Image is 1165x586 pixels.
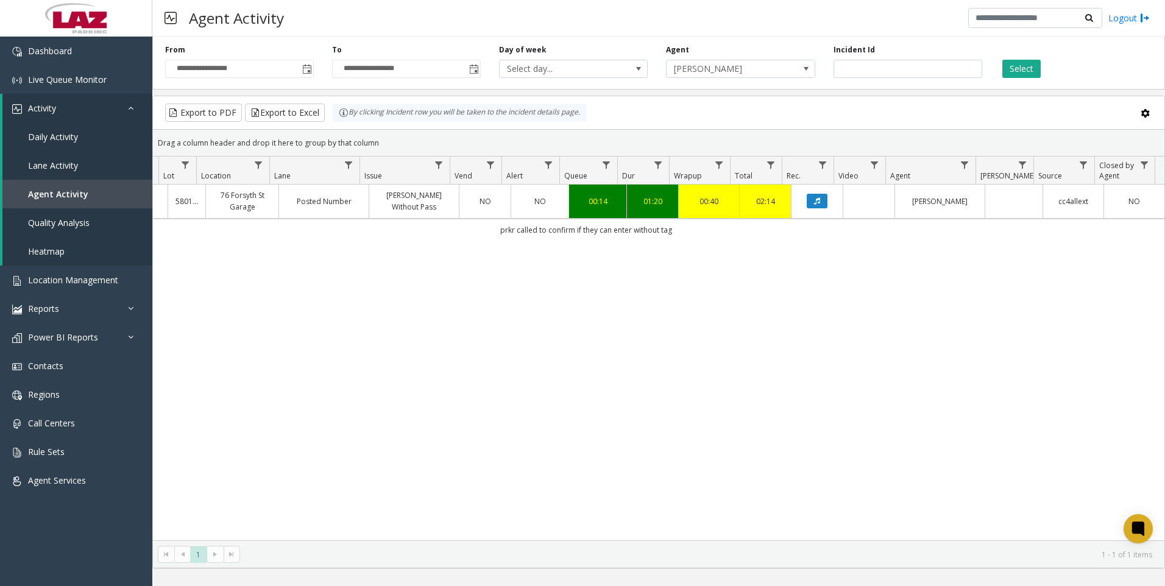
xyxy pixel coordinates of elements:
[377,189,451,213] a: [PERSON_NAME] Without Pass
[12,448,22,457] img: 'icon'
[28,217,90,228] span: Quality Analysis
[163,171,174,181] span: Lot
[245,104,325,122] button: Export to Excel
[274,171,291,181] span: Lane
[12,76,22,85] img: 'icon'
[1099,160,1134,181] span: Closed by Agent
[500,60,618,77] span: Select day...
[735,171,752,181] span: Total
[153,132,1164,154] div: Drag a column header and drop it here to group by that column
[183,3,290,33] h3: Agent Activity
[2,122,152,151] a: Daily Activity
[667,60,785,77] span: [PERSON_NAME]
[483,157,499,173] a: Vend Filter Menu
[12,47,22,57] img: 'icon'
[8,219,1164,241] td: prkr called to confirm if they can enter without tag
[190,546,207,563] span: Page 1
[499,44,547,55] label: Day of week
[957,157,973,173] a: Agent Filter Menu
[28,446,65,457] span: Rule Sets
[711,157,728,173] a: Wrapup Filter Menu
[622,171,635,181] span: Dur
[300,60,313,77] span: Toggle popup
[28,475,86,486] span: Agent Services
[834,44,875,55] label: Incident Id
[12,276,22,286] img: 'icon'
[1136,157,1153,173] a: Closed by Agent Filter Menu
[339,108,349,118] img: infoIcon.svg
[815,157,831,173] a: Rec. Filter Menu
[28,160,78,171] span: Lane Activity
[28,360,63,372] span: Contacts
[165,104,242,122] button: Export to PDF
[177,157,194,173] a: Lot Filter Menu
[866,157,883,173] a: Video Filter Menu
[213,189,271,213] a: 76 Forsyth St Garage
[153,157,1164,540] div: Data table
[1015,157,1031,173] a: Parker Filter Menu
[480,196,491,207] span: NO
[1002,60,1041,78] button: Select
[165,44,185,55] label: From
[332,44,342,55] label: To
[2,94,152,122] a: Activity
[598,157,615,173] a: Queue Filter Menu
[250,157,267,173] a: Location Filter Menu
[175,196,198,207] a: 580163
[12,476,22,486] img: 'icon'
[2,208,152,237] a: Quality Analysis
[540,157,557,173] a: Alert Filter Menu
[674,171,702,181] span: Wrapup
[902,196,977,207] a: [PERSON_NAME]
[28,188,88,200] span: Agent Activity
[890,171,910,181] span: Agent
[28,303,59,314] span: Reports
[12,305,22,314] img: 'icon'
[1111,196,1157,207] a: NO
[1128,196,1140,207] span: NO
[28,331,98,343] span: Power BI Reports
[980,171,1036,181] span: [PERSON_NAME]
[12,333,22,343] img: 'icon'
[12,362,22,372] img: 'icon'
[838,171,859,181] span: Video
[747,196,784,207] a: 02:14
[28,74,107,85] span: Live Queue Monitor
[12,104,22,114] img: 'icon'
[467,196,503,207] a: NO
[28,102,56,114] span: Activity
[247,549,1152,560] kendo-pager-info: 1 - 1 of 1 items
[364,171,382,181] span: Issue
[165,3,177,33] img: pageIcon
[28,245,65,257] span: Heatmap
[28,131,78,143] span: Daily Activity
[28,389,60,400] span: Regions
[2,151,152,180] a: Lane Activity
[12,419,22,429] img: 'icon'
[1050,196,1096,207] a: cc4allext
[519,196,561,207] a: NO
[431,157,447,173] a: Issue Filter Menu
[12,390,22,400] img: 'icon'
[2,180,152,208] a: Agent Activity
[564,171,587,181] span: Queue
[341,157,357,173] a: Lane Filter Menu
[666,44,689,55] label: Agent
[28,45,72,57] span: Dashboard
[2,237,152,266] a: Heatmap
[455,171,472,181] span: Vend
[650,157,667,173] a: Dur Filter Menu
[506,171,523,181] span: Alert
[634,196,671,207] a: 01:20
[1108,12,1150,24] a: Logout
[467,60,480,77] span: Toggle popup
[787,171,801,181] span: Rec.
[28,274,118,286] span: Location Management
[576,196,619,207] a: 00:14
[1038,171,1062,181] span: Source
[28,417,75,429] span: Call Centers
[286,196,361,207] a: Posted Number
[333,104,586,122] div: By clicking Incident row you will be taken to the incident details page.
